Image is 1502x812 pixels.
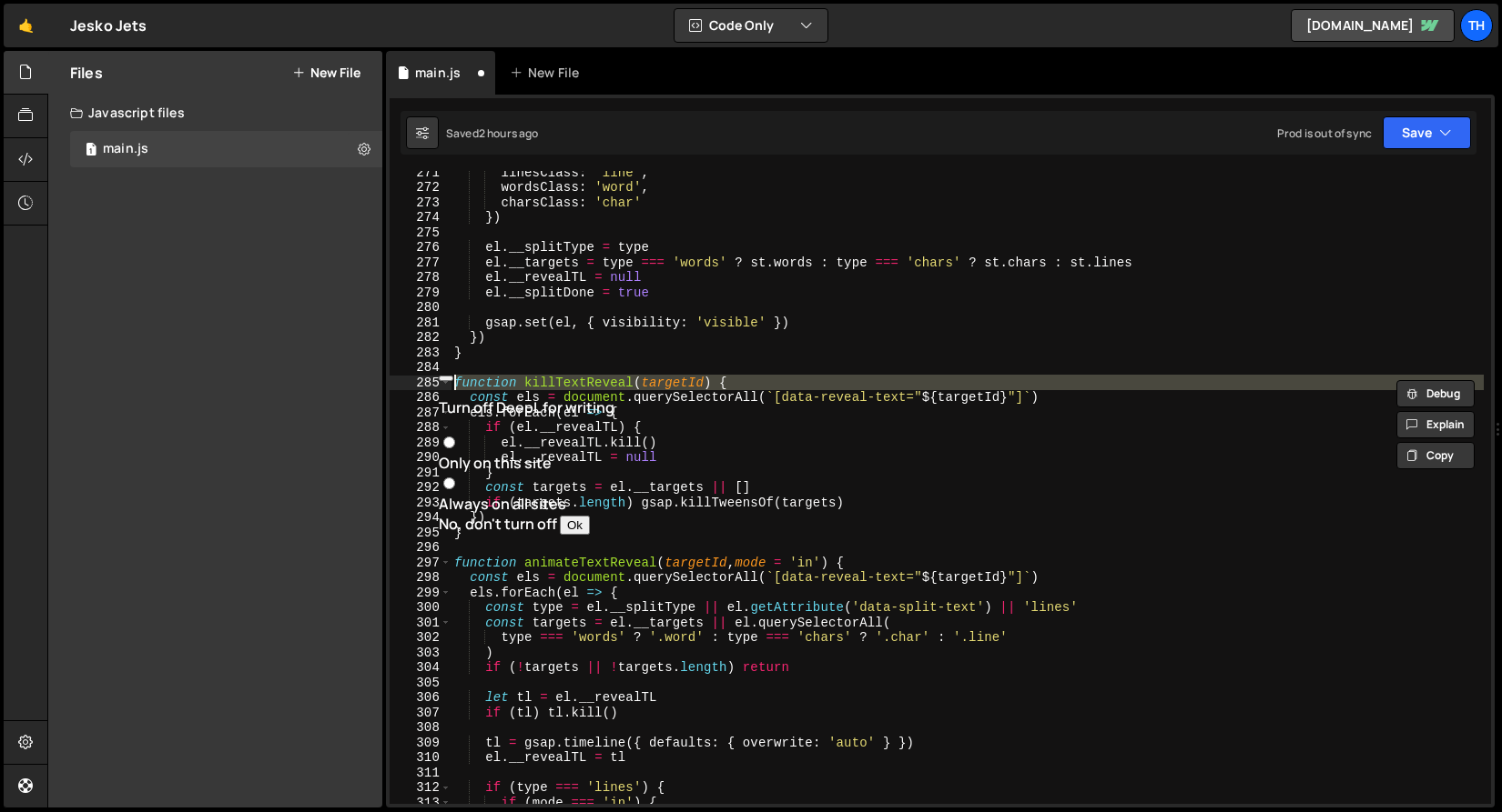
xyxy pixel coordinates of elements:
[675,9,827,42] button: Code Only
[86,144,96,158] span: 1
[390,195,452,211] div: 273
[1396,442,1475,469] button: Copy
[1396,380,1475,407] button: Debug
[390,600,452,616] div: 300
[390,420,452,436] div: 288
[390,300,452,316] div: 280
[390,376,452,391] div: 285
[70,131,382,167] div: 16759/45776.js
[390,526,452,541] div: 295
[390,180,452,195] div: 272
[390,510,452,526] div: 294
[1460,9,1493,42] a: Th
[390,796,452,811] div: 313
[390,360,452,376] div: 284
[390,736,452,751] div: 309
[390,270,452,286] div: 278
[390,330,452,346] div: 282
[390,556,452,571] div: 297
[390,586,452,601] div: 299
[390,406,452,421] div: 287
[390,766,452,781] div: 311
[390,210,452,226] div: 274
[510,64,586,82] div: New File
[48,95,382,131] div: Javascript files
[390,256,452,271] div: 277
[446,125,539,141] div: Saved
[1277,125,1372,141] div: Prod is out of sync
[390,616,452,631] div: 301
[1291,9,1455,42] a: [DOMAIN_NAME]
[390,436,452,451] div: 289
[390,690,452,706] div: 306
[390,750,452,766] div: 310
[479,125,539,141] div: 2 hours ago
[390,226,452,241] div: 275
[390,346,452,361] div: 283
[390,286,452,301] div: 279
[390,480,452,496] div: 292
[390,450,452,466] div: 290
[70,63,103,83] h2: Files
[4,4,48,47] a: 🤙
[390,570,452,586] div: 298
[390,240,452,256] div: 276
[70,15,147,36] div: Jesko Jets
[390,660,452,676] div: 304
[390,720,452,736] div: 308
[390,496,452,511] div: 293
[390,780,452,796] div: 312
[390,676,452,691] div: 305
[103,141,148,157] div: main.js
[1396,411,1475,438] button: Explain
[415,64,461,82] div: main.js
[390,390,452,406] div: 286
[390,165,452,181] div: 271
[390,316,452,331] div: 281
[292,65,360,80] button: New File
[390,540,452,556] div: 296
[390,466,452,481] div: 291
[1383,116,1471,149] button: Save
[390,630,452,646] div: 302
[390,646,452,661] div: 303
[390,706,452,721] div: 307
